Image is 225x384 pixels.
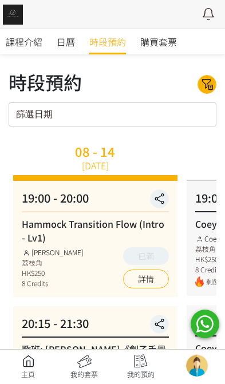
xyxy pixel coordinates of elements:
[22,247,84,258] div: [PERSON_NAME]
[57,35,75,49] span: 日曆
[140,29,177,54] a: 購買套票
[82,159,109,172] div: [DATE]
[22,268,84,278] div: HK$250
[22,189,169,212] div: 19:00 - 20:00
[89,29,126,54] a: 時段預約
[140,35,177,49] span: 購買套票
[57,29,75,54] a: 日曆
[89,35,126,49] span: 時段預約
[195,276,204,287] img: fire.png
[22,342,169,383] div: 歌班: [PERSON_NAME]《劊子手最後一夜》by [PERSON_NAME] & [PERSON_NAME]
[75,145,115,157] div: 08 - 14
[22,278,84,288] div: 8 Credits
[22,315,169,338] div: 20:15 - 21:30
[9,68,82,96] div: 時段預約
[9,102,216,126] input: 篩選日期
[22,258,84,268] div: 荔枝角
[123,270,169,288] a: 詳情
[123,247,169,265] button: 已滿
[22,217,169,244] div: Hammock Transition Flow (Intro - Lv1)
[6,35,42,49] span: 課程介紹
[6,29,42,54] a: 課程介紹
